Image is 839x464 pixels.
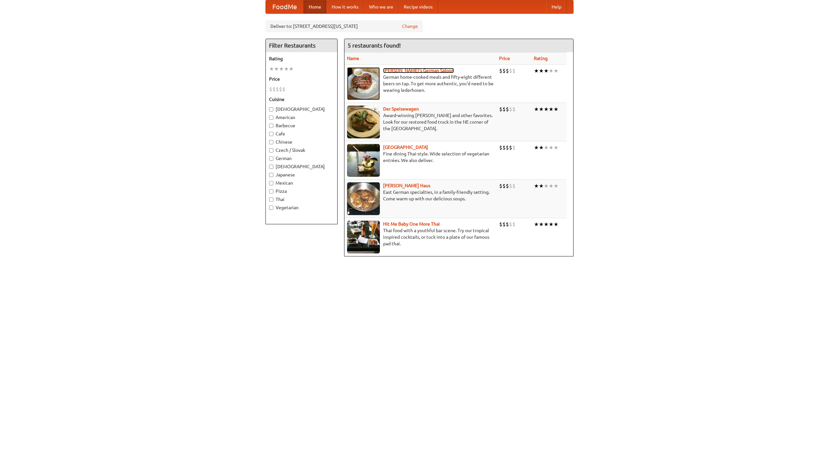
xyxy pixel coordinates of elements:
a: Change [402,23,418,30]
li: $ [272,86,276,93]
label: Mexican [269,180,334,186]
a: FoodMe [266,0,303,13]
label: Pizza [269,188,334,194]
li: $ [506,182,509,190]
p: German home-cooked meals and fifty-eight different beers on tap. To get more authentic, you'd nee... [347,74,494,93]
div: Deliver to: [STREET_ADDRESS][US_STATE] [265,20,423,32]
input: Cafe [269,132,273,136]
a: How it works [326,0,364,13]
li: ★ [554,182,558,190]
img: satay.jpg [347,144,380,177]
li: $ [499,221,502,228]
label: Czech / Slovak [269,147,334,153]
input: Mexican [269,181,273,185]
li: $ [502,221,506,228]
label: Barbecue [269,122,334,129]
input: German [269,156,273,161]
li: $ [282,86,285,93]
li: ★ [544,182,549,190]
img: speisewagen.jpg [347,106,380,138]
li: $ [506,144,509,151]
li: ★ [274,65,279,72]
li: ★ [544,106,549,113]
img: kohlhaus.jpg [347,182,380,215]
input: Vegetarian [269,206,273,210]
a: Help [546,0,567,13]
li: ★ [289,65,294,72]
a: Rating [534,56,548,61]
li: ★ [549,221,554,228]
li: $ [512,67,516,74]
p: East German specialties, in a family-friendly setting. Come warm up with our delicious soups. [347,189,494,202]
a: Recipe videos [399,0,438,13]
a: Hit Me Baby One More Thai [383,221,440,227]
li: ★ [539,182,544,190]
label: Vegetarian [269,204,334,211]
ng-pluralize: 5 restaurants found! [348,42,401,49]
li: $ [506,67,509,74]
li: $ [269,86,272,93]
a: [PERSON_NAME]'s German Saloon [383,68,454,73]
label: Thai [269,196,334,203]
li: $ [276,86,279,93]
li: $ [502,144,506,151]
input: [DEMOGRAPHIC_DATA] [269,107,273,111]
p: Award-winning [PERSON_NAME] and other favorites. Look for our restored food truck in the NE corne... [347,112,494,132]
h5: Price [269,76,334,82]
li: $ [512,221,516,228]
li: $ [512,106,516,113]
label: Chinese [269,139,334,145]
h5: Cuisine [269,96,334,103]
li: ★ [549,182,554,190]
a: [PERSON_NAME] Haus [383,183,430,188]
label: German [269,155,334,162]
li: ★ [544,221,549,228]
li: ★ [549,67,554,74]
input: Pizza [269,189,273,193]
a: [GEOGRAPHIC_DATA] [383,145,428,150]
li: ★ [534,144,539,151]
p: Fine dining Thai-style. Wide selection of vegetarian entrées. We also deliver. [347,151,494,164]
li: $ [499,106,502,113]
li: ★ [554,67,558,74]
li: ★ [544,67,549,74]
li: ★ [539,106,544,113]
li: $ [506,106,509,113]
p: Thai food with a youthful bar scene. Try our tropical inspired cocktails, or tuck into a plate of... [347,227,494,247]
h5: Rating [269,55,334,62]
input: American [269,115,273,120]
li: $ [512,144,516,151]
li: ★ [544,144,549,151]
li: $ [506,221,509,228]
input: Czech / Slovak [269,148,273,152]
a: Home [303,0,326,13]
li: ★ [554,144,558,151]
li: $ [279,86,282,93]
li: ★ [534,182,539,190]
li: $ [512,182,516,190]
li: $ [502,106,506,113]
li: $ [509,106,512,113]
li: ★ [549,144,554,151]
a: Der Speisewagen [383,106,419,111]
input: [DEMOGRAPHIC_DATA] [269,165,273,169]
input: Chinese [269,140,273,144]
a: Name [347,56,359,61]
li: $ [502,67,506,74]
input: Thai [269,197,273,202]
input: Barbecue [269,124,273,128]
li: ★ [269,65,274,72]
label: Cafe [269,131,334,137]
label: [DEMOGRAPHIC_DATA] [269,106,334,112]
li: $ [502,182,506,190]
li: $ [509,182,512,190]
li: ★ [534,106,539,113]
li: $ [509,67,512,74]
li: ★ [539,221,544,228]
li: ★ [284,65,289,72]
